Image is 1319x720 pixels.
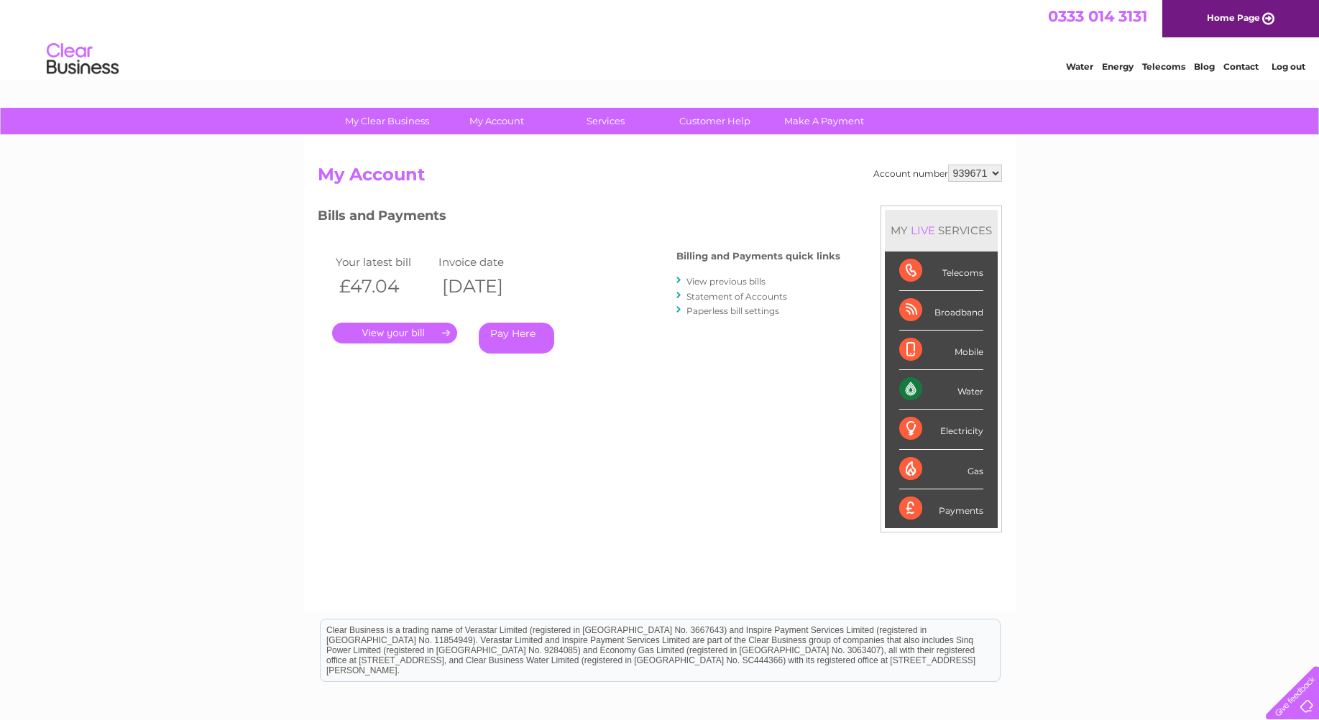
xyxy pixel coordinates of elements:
[1102,61,1134,72] a: Energy
[1223,61,1259,72] a: Contact
[1272,61,1305,72] a: Log out
[332,252,436,272] td: Your latest bill
[899,410,983,449] div: Electricity
[332,272,436,301] th: £47.04
[686,305,779,316] a: Paperless bill settings
[318,165,1002,192] h2: My Account
[656,108,774,134] a: Customer Help
[899,370,983,410] div: Water
[437,108,556,134] a: My Account
[899,251,983,291] div: Telecoms
[899,489,983,528] div: Payments
[676,251,840,262] h4: Billing and Payments quick links
[1142,61,1185,72] a: Telecoms
[899,331,983,370] div: Mobile
[479,323,554,354] a: Pay Here
[765,108,883,134] a: Make A Payment
[435,252,538,272] td: Invoice date
[1194,61,1215,72] a: Blog
[328,108,446,134] a: My Clear Business
[1066,61,1093,72] a: Water
[318,206,840,231] h3: Bills and Payments
[885,210,998,251] div: MY SERVICES
[546,108,665,134] a: Services
[1048,7,1147,25] a: 0333 014 3131
[899,450,983,489] div: Gas
[908,223,938,237] div: LIVE
[321,8,1000,70] div: Clear Business is a trading name of Verastar Limited (registered in [GEOGRAPHIC_DATA] No. 3667643...
[332,323,457,343] a: .
[873,165,1002,182] div: Account number
[46,37,119,81] img: logo.png
[899,291,983,331] div: Broadband
[435,272,538,301] th: [DATE]
[686,276,766,287] a: View previous bills
[686,291,787,302] a: Statement of Accounts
